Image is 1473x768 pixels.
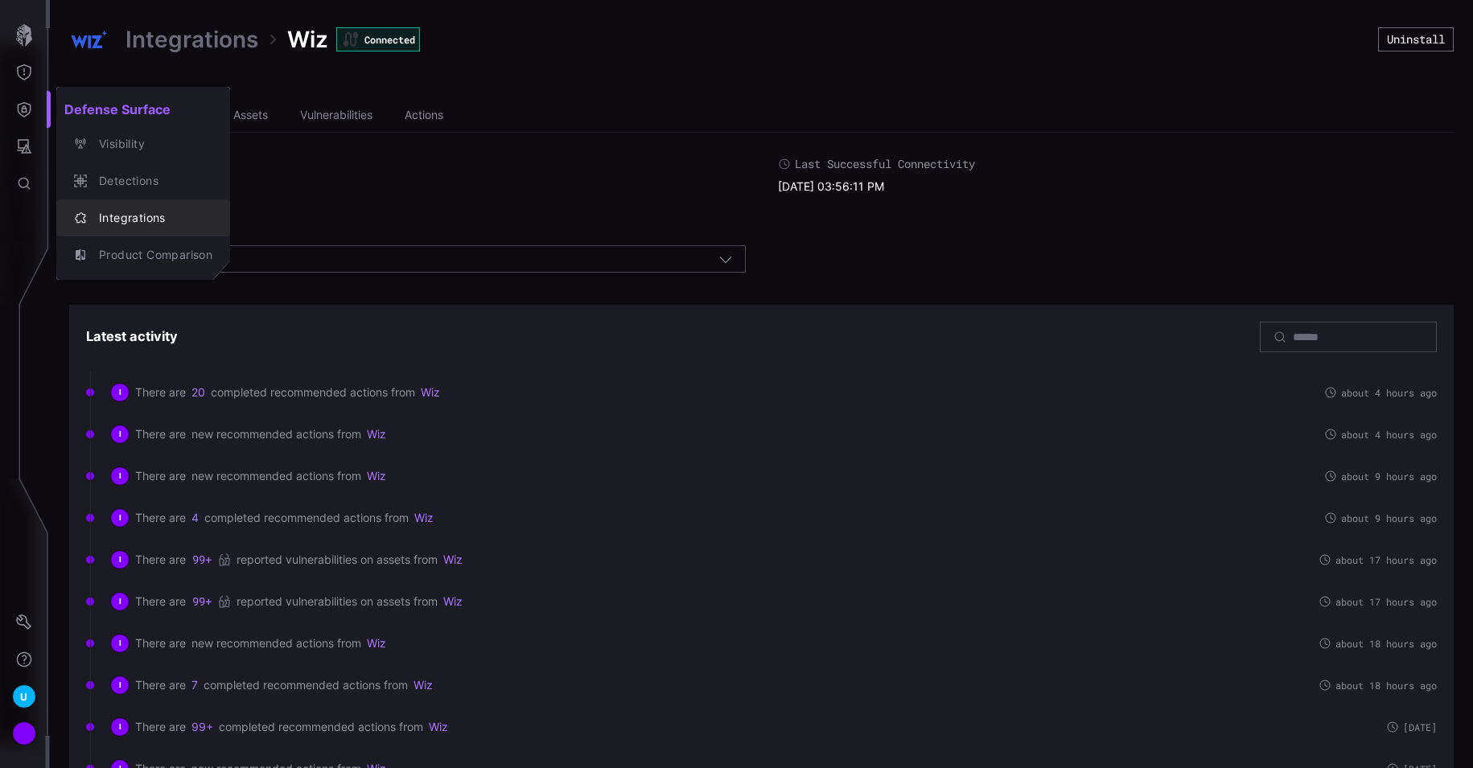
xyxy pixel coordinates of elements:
[91,208,212,228] div: Integrations
[91,245,212,265] div: Product Comparison
[91,171,212,191] div: Detections
[91,134,212,154] div: Visibility
[56,93,230,125] h2: Defense Surface
[56,236,230,273] button: Product Comparison
[56,125,230,162] button: Visibility
[56,162,230,199] button: Detections
[56,199,230,236] button: Integrations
